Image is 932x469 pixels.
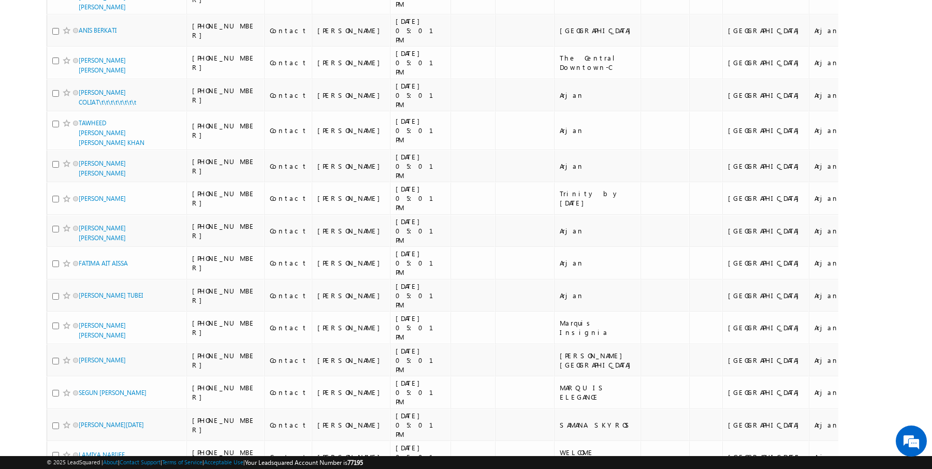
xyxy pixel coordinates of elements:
div: [DATE] 05:01 PM [396,346,446,374]
div: [PHONE_NUMBER] [192,448,259,466]
div: Chat with us now [54,54,174,68]
div: [PERSON_NAME] [317,291,385,300]
div: [PHONE_NUMBER] [192,121,259,140]
a: [PERSON_NAME] [PERSON_NAME] [79,224,126,242]
a: Contact Support [120,459,161,465]
div: Arjan [814,258,849,268]
div: Arjan [814,162,849,171]
div: The Central Downtown-C [560,53,636,72]
span: © 2025 LeadSquared | | | | | [47,458,363,467]
div: Arjan [560,291,636,300]
div: [DATE] 05:01 PM [396,249,446,277]
div: [GEOGRAPHIC_DATA] [728,388,804,397]
a: [PERSON_NAME] [PERSON_NAME] [79,321,126,339]
a: [PERSON_NAME] [79,195,126,202]
div: [DATE] 05:01 PM [396,314,446,342]
div: [DATE] 05:01 PM [396,17,446,45]
div: [PHONE_NUMBER] [192,416,259,434]
div: [PHONE_NUMBER] [192,222,259,240]
a: [PERSON_NAME] [79,356,126,364]
div: Contact [270,226,308,236]
div: [PHONE_NUMBER] [192,157,259,175]
div: Contact [270,58,308,67]
div: Contact [270,91,308,100]
div: Arjan [814,26,849,35]
a: Acceptable Use [204,459,243,465]
div: Contact [270,291,308,300]
div: Arjan [560,162,636,171]
div: [PERSON_NAME] [317,258,385,268]
div: [GEOGRAPHIC_DATA] [728,291,804,300]
div: [GEOGRAPHIC_DATA] [728,226,804,236]
div: Contact [270,26,308,35]
div: MARQUIS ELEGANCE [560,383,636,402]
div: [GEOGRAPHIC_DATA] [728,91,804,100]
div: Contact [270,452,308,462]
div: [DATE] 05:01 PM [396,217,446,245]
a: [PERSON_NAME] TUBEI [79,291,143,299]
div: Arjan [814,452,849,462]
div: [DATE] 05:01 PM [396,152,446,180]
div: [DATE] 05:01 PM [396,49,446,77]
div: [DATE] 05:01 PM [396,378,446,406]
div: [PERSON_NAME] [317,420,385,430]
div: [PHONE_NUMBER] [192,53,259,72]
a: FATIMA AIT AISSA [79,259,128,267]
a: LAMIYA NABIJEE [PERSON_NAME]... [79,451,130,468]
div: Contact [270,194,308,203]
div: [PHONE_NUMBER] [192,286,259,305]
div: Minimize live chat window [170,5,195,30]
div: Arjan [560,91,636,100]
a: [PERSON_NAME][DATE] [79,421,144,429]
div: [PERSON_NAME] [317,26,385,35]
div: [GEOGRAPHIC_DATA] [728,323,804,332]
div: [GEOGRAPHIC_DATA] [728,356,804,365]
div: [DATE] 05:01 PM [396,81,446,109]
div: Arjan [814,420,849,430]
div: [PERSON_NAME] [317,388,385,397]
a: Terms of Service [162,459,202,465]
em: Start Chat [141,319,188,333]
div: [GEOGRAPHIC_DATA] [728,162,804,171]
div: Contact [270,258,308,268]
div: Arjan [814,388,849,397]
div: [DATE] 05:01 PM [396,282,446,310]
div: Arjan [814,323,849,332]
span: 77195 [347,459,363,466]
div: [GEOGRAPHIC_DATA] [728,26,804,35]
div: Contact [270,162,308,171]
div: Arjan [560,226,636,236]
div: [PHONE_NUMBER] [192,86,259,105]
div: [PHONE_NUMBER] [192,383,259,402]
span: Your Leadsquared Account Number is [245,459,363,466]
div: Trinity by [DATE] [560,189,636,208]
div: [PERSON_NAME] [317,452,385,462]
div: Arjan [560,126,636,135]
div: [PERSON_NAME] [317,91,385,100]
div: Arjan [814,126,849,135]
div: [GEOGRAPHIC_DATA] [560,26,636,35]
a: [PERSON_NAME] COLIAT\t\t\t\t\t\t\t\t [79,89,136,106]
a: [PERSON_NAME] [PERSON_NAME] [79,159,126,177]
div: [PERSON_NAME] [317,162,385,171]
textarea: Type your message and hit 'Enter' [13,96,189,311]
div: [PHONE_NUMBER] [192,21,259,40]
div: Arjan [560,258,636,268]
div: Arjan [814,356,849,365]
div: [GEOGRAPHIC_DATA] [728,194,804,203]
a: TAWHEED [PERSON_NAME] [PERSON_NAME] KHAN [79,119,144,146]
div: WELCOME RESIDENCY [560,448,636,466]
div: Contact [270,323,308,332]
div: [DATE] 05:01 PM [396,411,446,439]
img: d_60004797649_company_0_60004797649 [18,54,43,68]
div: [PERSON_NAME] [317,126,385,135]
div: [GEOGRAPHIC_DATA] [728,258,804,268]
div: [PERSON_NAME][GEOGRAPHIC_DATA] [560,351,636,370]
div: [GEOGRAPHIC_DATA] [728,452,804,462]
div: Arjan [814,91,849,100]
div: [PERSON_NAME] [317,356,385,365]
div: Contact [270,388,308,397]
div: [PHONE_NUMBER] [192,318,259,337]
a: [PERSON_NAME] [PERSON_NAME] [79,56,126,74]
div: [PERSON_NAME] [317,58,385,67]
